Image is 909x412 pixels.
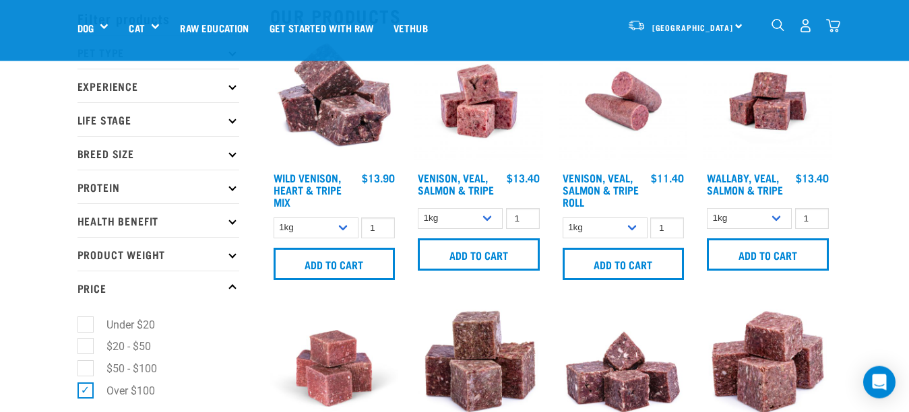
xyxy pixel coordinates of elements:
[77,271,239,304] p: Price
[703,37,832,166] img: Wallaby Veal Salmon Tripe 1642
[85,338,156,355] label: $20 - $50
[362,172,395,184] div: $13.90
[270,37,399,166] img: 1171 Venison Heart Tripe Mix 01
[274,174,342,205] a: Wild Venison, Heart & Tripe Mix
[563,174,639,205] a: Venison, Veal, Salmon & Tripe Roll
[129,20,144,36] a: Cat
[627,20,646,32] img: van-moving.png
[795,208,829,229] input: 1
[418,174,494,193] a: Venison, Veal, Salmon & Tripe
[651,172,684,184] div: $11.40
[826,19,840,33] img: home-icon@2x.png
[170,1,259,55] a: Raw Education
[707,174,783,193] a: Wallaby, Veal, Salmon & Tripe
[77,69,239,102] p: Experience
[650,217,684,238] input: 1
[798,19,813,33] img: user.png
[259,1,383,55] a: Get started with Raw
[652,25,734,30] span: [GEOGRAPHIC_DATA]
[796,172,829,184] div: $13.40
[506,208,540,229] input: 1
[863,366,896,399] div: Open Intercom Messenger
[77,136,239,170] p: Breed Size
[77,102,239,136] p: Life Stage
[85,316,160,333] label: Under $20
[85,382,160,399] label: Over $100
[418,238,540,271] input: Add to cart
[414,37,543,166] img: Venison Veal Salmon Tripe 1621
[77,170,239,203] p: Protein
[559,37,688,166] img: Venison Veal Salmon Tripe 1651
[77,237,239,271] p: Product Weight
[772,19,784,32] img: home-icon-1@2x.png
[507,172,540,184] div: $13.40
[361,217,395,238] input: 1
[383,1,438,55] a: Vethub
[77,20,94,36] a: Dog
[563,248,685,280] input: Add to cart
[707,238,829,271] input: Add to cart
[85,360,162,377] label: $50 - $100
[274,248,396,280] input: Add to cart
[77,203,239,237] p: Health Benefit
